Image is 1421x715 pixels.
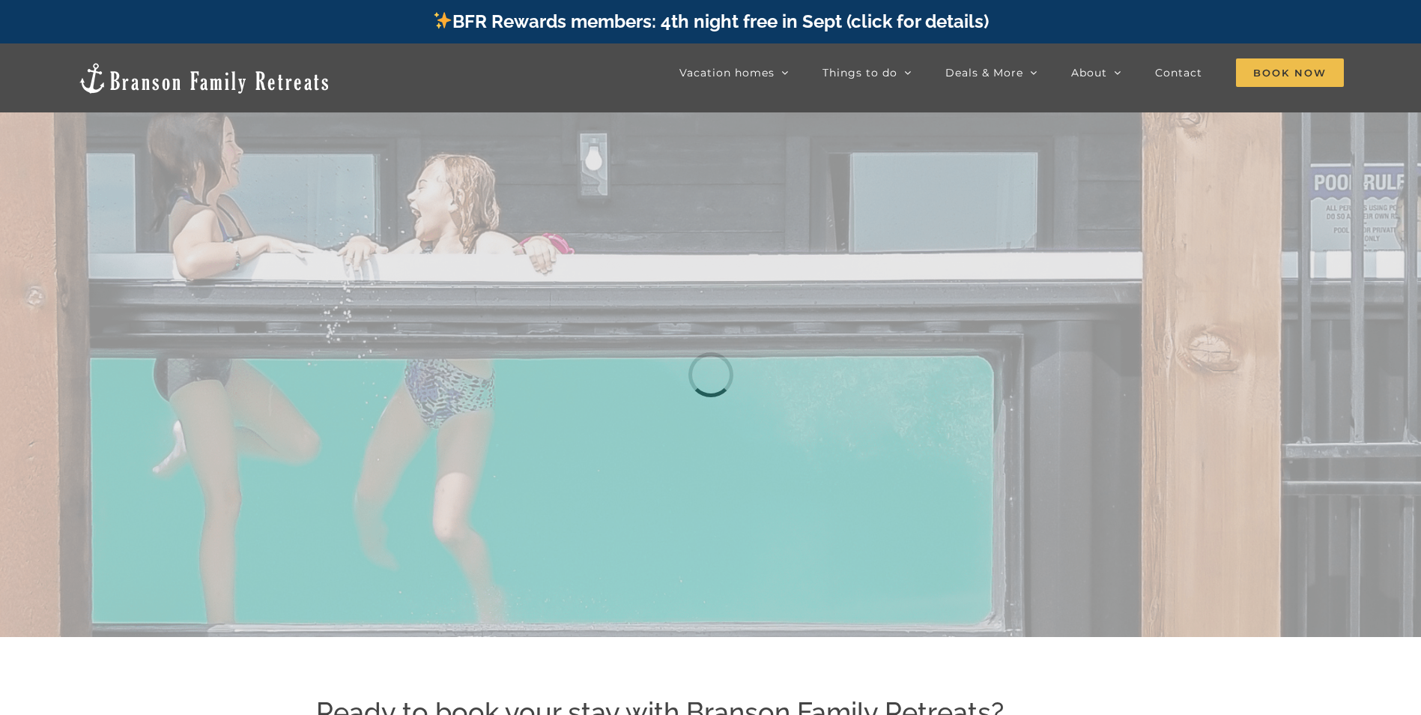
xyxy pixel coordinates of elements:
[432,10,989,32] a: BFR Rewards members: 4th night free in Sept (click for details)
[1071,67,1107,78] span: About
[945,67,1023,78] span: Deals & More
[679,67,775,78] span: Vacation homes
[434,11,452,29] img: ✨
[77,61,331,95] img: Branson Family Retreats Logo
[679,58,1344,88] nav: Main Menu
[679,58,789,88] a: Vacation homes
[822,67,897,78] span: Things to do
[1155,58,1202,88] a: Contact
[1071,58,1121,88] a: About
[822,58,912,88] a: Things to do
[1155,67,1202,78] span: Contact
[945,58,1037,88] a: Deals & More
[1236,58,1344,88] a: Book Now
[1236,58,1344,87] span: Book Now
